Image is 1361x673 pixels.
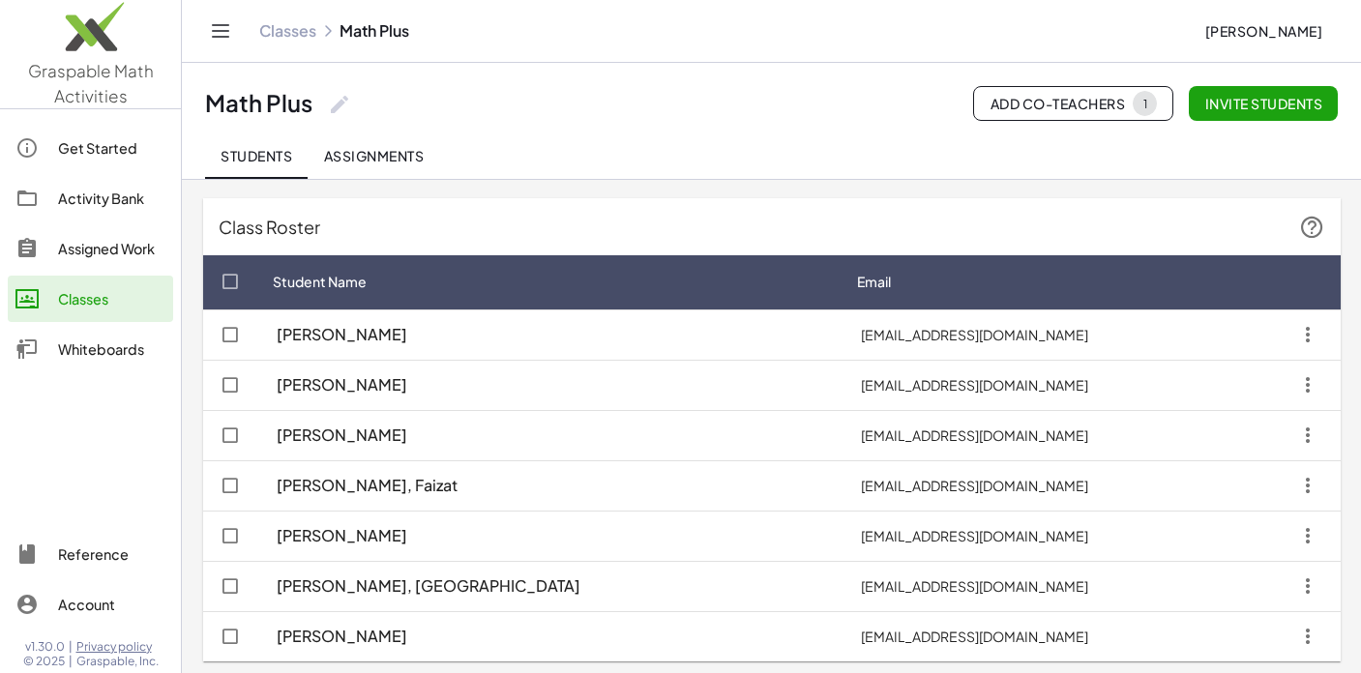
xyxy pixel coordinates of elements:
[69,639,73,655] span: |
[76,654,159,669] span: Graspable, Inc.
[205,15,236,46] button: Toggle navigation
[1189,14,1338,48] button: [PERSON_NAME]
[273,272,367,292] span: Student Name
[1204,22,1322,40] span: [PERSON_NAME]
[28,60,154,106] span: Graspable Math Activities
[1204,95,1322,112] span: Invite students
[203,198,1341,255] div: Class Roster
[857,577,1092,595] span: [EMAIL_ADDRESS][DOMAIN_NAME]
[58,542,165,566] div: Reference
[8,581,173,628] a: Account
[25,639,65,655] span: v1.30.0
[76,639,159,655] a: Privacy policy
[857,477,1092,494] span: [EMAIL_ADDRESS][DOMAIN_NAME]
[8,175,173,221] a: Activity Bank
[857,326,1092,343] span: [EMAIL_ADDRESS][DOMAIN_NAME]
[857,527,1092,544] span: [EMAIL_ADDRESS][DOMAIN_NAME]
[990,91,1157,116] span: Add Co-Teachers
[8,125,173,171] a: Get Started
[857,272,891,292] span: Email
[58,187,165,210] div: Activity Bank
[58,593,165,616] div: Account
[8,225,173,272] a: Assigned Work
[58,287,165,310] div: Classes
[857,376,1092,394] span: [EMAIL_ADDRESS][DOMAIN_NAME]
[1142,97,1147,111] div: 1
[277,375,407,395] span: [PERSON_NAME]
[221,147,292,164] span: Students
[8,326,173,372] a: Whiteboards
[1189,86,1338,121] button: Invite students
[277,627,407,647] span: [PERSON_NAME]
[277,576,580,597] span: [PERSON_NAME], [GEOGRAPHIC_DATA]
[8,276,173,322] a: Classes
[277,476,458,496] span: [PERSON_NAME], Faizat
[259,21,316,41] a: Classes
[205,88,312,118] div: Math Plus
[277,526,407,546] span: [PERSON_NAME]
[973,86,1173,121] button: Add Co-Teachers1
[857,628,1092,645] span: [EMAIL_ADDRESS][DOMAIN_NAME]
[58,136,165,160] div: Get Started
[58,337,165,361] div: Whiteboards
[277,425,407,446] span: [PERSON_NAME]
[277,325,407,345] span: [PERSON_NAME]
[8,531,173,577] a: Reference
[23,654,65,669] span: © 2025
[323,147,424,164] span: Assignments
[58,237,165,260] div: Assigned Work
[69,654,73,669] span: |
[857,426,1092,444] span: [EMAIL_ADDRESS][DOMAIN_NAME]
